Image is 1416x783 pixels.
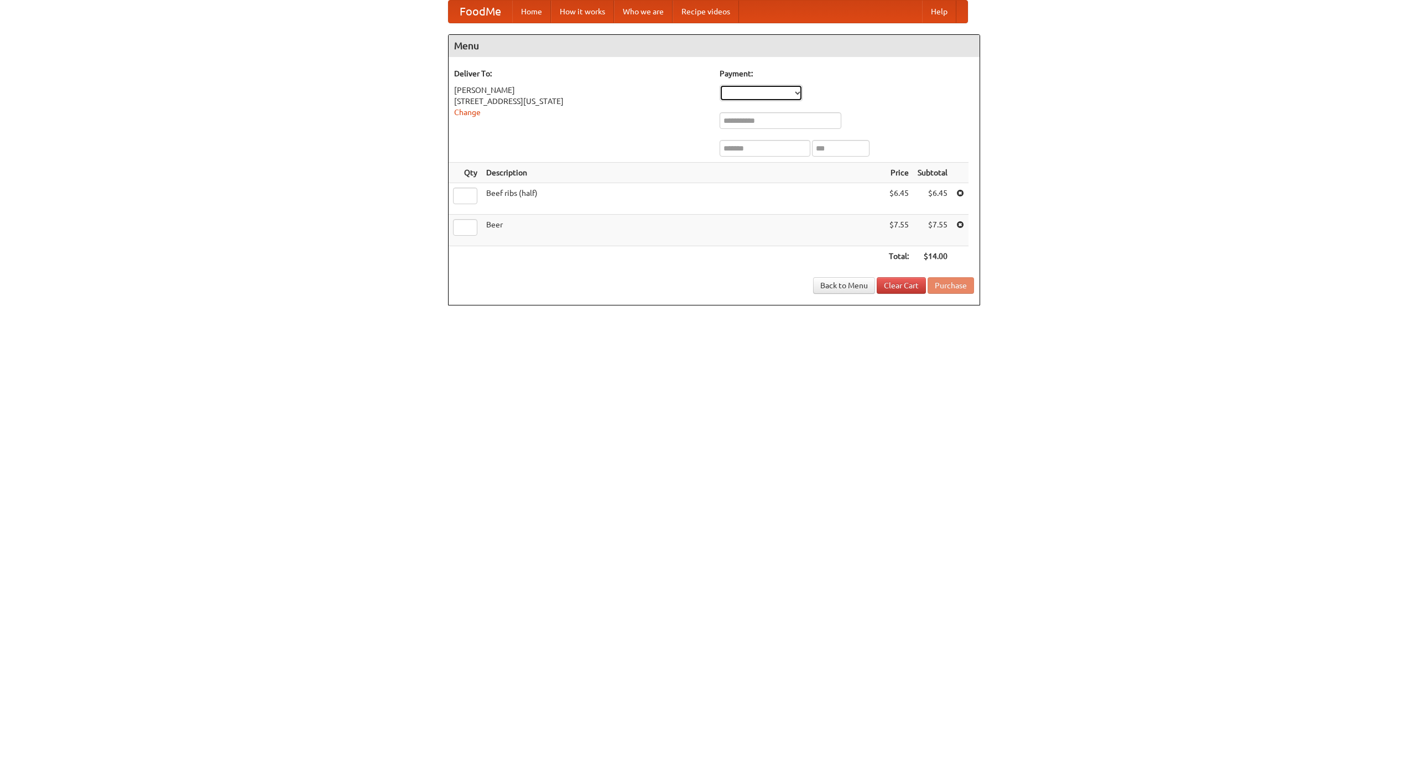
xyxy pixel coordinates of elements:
[614,1,673,23] a: Who we are
[449,163,482,183] th: Qty
[884,246,913,267] th: Total:
[913,183,952,215] td: $6.45
[551,1,614,23] a: How it works
[884,215,913,246] td: $7.55
[913,215,952,246] td: $7.55
[813,277,875,294] a: Back to Menu
[454,108,481,117] a: Change
[449,1,512,23] a: FoodMe
[913,246,952,267] th: $14.00
[454,68,709,79] h5: Deliver To:
[913,163,952,183] th: Subtotal
[449,35,980,57] h4: Menu
[482,163,884,183] th: Description
[884,163,913,183] th: Price
[482,183,884,215] td: Beef ribs (half)
[884,183,913,215] td: $6.45
[454,85,709,96] div: [PERSON_NAME]
[512,1,551,23] a: Home
[720,68,974,79] h5: Payment:
[922,1,956,23] a: Help
[673,1,739,23] a: Recipe videos
[482,215,884,246] td: Beer
[454,96,709,107] div: [STREET_ADDRESS][US_STATE]
[877,277,926,294] a: Clear Cart
[928,277,974,294] button: Purchase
